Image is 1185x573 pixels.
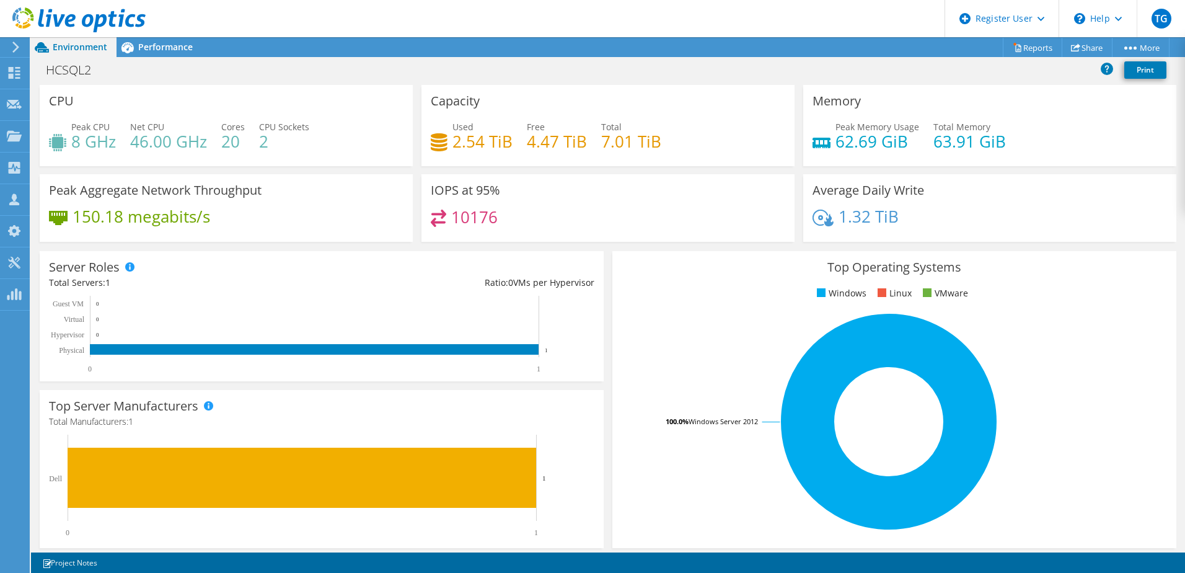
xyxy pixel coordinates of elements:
li: Windows [814,286,866,300]
text: 0 [88,365,92,373]
h4: 2 [259,135,309,148]
span: Environment [53,41,107,53]
h3: IOPS at 95% [431,184,500,197]
h4: 2.54 TiB [452,135,513,148]
h3: Memory [813,94,861,108]
span: TG [1152,9,1171,29]
text: Guest VM [53,300,84,308]
span: 1 [105,277,110,288]
text: Physical [59,346,84,355]
div: Total Servers: [49,276,322,290]
span: 0 [508,277,513,288]
text: Virtual [64,315,85,324]
h4: 10176 [451,210,498,224]
text: 0 [96,332,99,338]
span: 1 [128,415,133,427]
li: VMware [920,286,968,300]
svg: \n [1074,13,1085,24]
a: Share [1062,38,1112,57]
h3: CPU [49,94,74,108]
text: Dell [49,474,62,483]
span: Net CPU [130,121,164,133]
h3: Top Server Manufacturers [49,399,198,413]
a: Print [1124,61,1166,79]
text: 1 [542,474,546,482]
a: Project Notes [33,555,106,571]
h4: 150.18 megabits/s [73,210,210,223]
h4: 7.01 TiB [601,135,661,148]
h4: 1.32 TiB [839,210,899,223]
text: 0 [96,301,99,307]
h3: Average Daily Write [813,184,924,197]
span: Free [527,121,545,133]
h3: Capacity [431,94,480,108]
text: 1 [545,347,548,353]
h4: 62.69 GiB [835,135,919,148]
li: Linux [874,286,912,300]
h4: 46.00 GHz [130,135,207,148]
h3: Top Operating Systems [622,260,1167,274]
a: Reports [1003,38,1062,57]
text: 1 [537,365,540,373]
span: Peak CPU [71,121,110,133]
text: Hypervisor [51,331,84,339]
text: 1 [534,528,538,537]
text: 0 [96,316,99,322]
tspan: Windows Server 2012 [689,417,758,426]
h4: 4.47 TiB [527,135,587,148]
h4: 20 [221,135,245,148]
h3: Server Roles [49,260,120,274]
span: Cores [221,121,245,133]
a: More [1112,38,1170,57]
text: 0 [66,528,69,537]
h4: 8 GHz [71,135,116,148]
tspan: 100.0% [666,417,689,426]
h4: Total Manufacturers: [49,415,594,429]
span: Used [452,121,474,133]
div: Ratio: VMs per Hypervisor [322,276,594,290]
h3: Peak Aggregate Network Throughput [49,184,262,197]
span: Total [601,121,622,133]
span: Performance [138,41,193,53]
span: Total Memory [933,121,990,133]
span: Peak Memory Usage [835,121,919,133]
h4: 63.91 GiB [933,135,1006,148]
h1: HCSQL2 [40,63,110,77]
span: CPU Sockets [259,121,309,133]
